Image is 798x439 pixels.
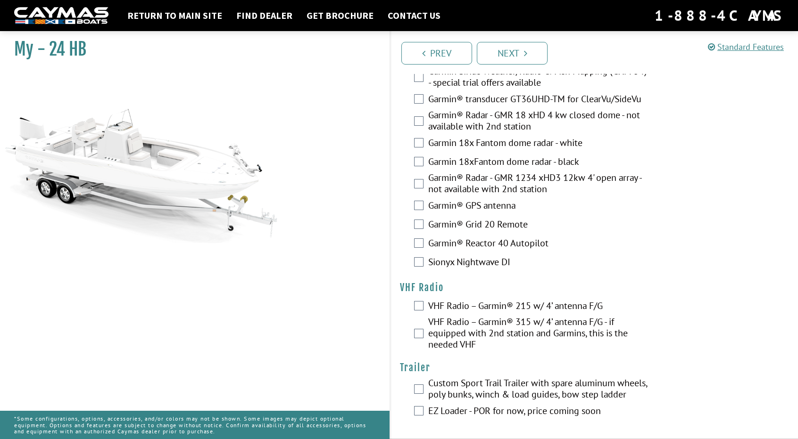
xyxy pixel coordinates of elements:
h4: Trailer [400,362,789,374]
label: Sionyx Nightwave DI [428,256,650,270]
label: Garmin® Radar - GMR 1234 xHD3 12kw 4' open array - not available with 2nd station [428,172,650,197]
label: Garmin® Radar - GMR 18 xHD 4 kw closed dome - not available with 2nd station [428,109,650,134]
a: Find Dealer [232,9,297,22]
a: Get Brochure [302,9,378,22]
a: Return to main site [123,9,227,22]
label: Garmin 18xFantom dome radar - black [428,156,650,170]
label: Custom Sport Trail Trailer with spare aluminum wheels, poly bunks, winch & load guides, bow step ... [428,377,650,402]
label: Garmin® transducer GT36UHD-TM for ClearVu/SideVu [428,93,650,107]
h4: VHF Radio [400,282,789,293]
h1: My - 24 HB [14,39,366,60]
p: *Some configurations, options, accessories, and/or colors may not be shown. Some images may depic... [14,411,375,439]
label: Garmin® Reactor 40 Autopilot [428,237,650,251]
label: VHF Radio – Garmin® 215 w/ 4’ antenna F/G [428,300,650,314]
a: Standard Features [708,41,784,52]
ul: Pagination [399,41,798,65]
label: EZ Loader - POR for now, price coming soon [428,405,650,419]
label: Garmin Sirius Weather/Radio & Fish Mapping (GXM 54) - special trial offers available [428,65,650,90]
label: Garmin 18x Fantom dome radar - white [428,137,650,151]
label: Garmin® GPS antenna [428,200,650,213]
label: Garmin® Grid 20 Remote [428,219,650,232]
a: Prev [401,42,472,65]
img: white-logo-c9c8dbefe5ff5ceceb0f0178aa75bf4bb51f6bca0971e226c86eb53dfe498488.png [14,7,108,24]
div: 1-888-4CAYMAS [655,5,784,26]
a: Contact Us [383,9,445,22]
label: VHF Radio – Garmin® 315 w/ 4’ antenna F/G - if equipped with 2nd station and Garmins, this is the... [428,316,650,352]
a: Next [477,42,548,65]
